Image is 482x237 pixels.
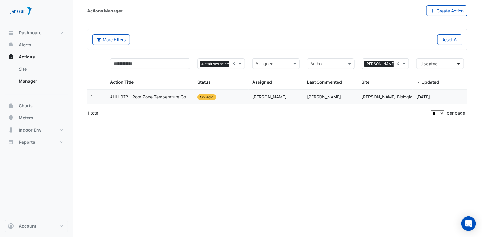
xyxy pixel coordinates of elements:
button: Reports [5,136,68,148]
span: Meters [19,115,33,121]
button: Meters [5,112,68,124]
button: Dashboard [5,27,68,39]
span: Clear [232,60,237,67]
app-icon: Meters [8,115,14,121]
span: Dashboard [19,30,42,36]
button: More Filters [92,34,130,45]
span: Last Commented [307,79,342,85]
a: Site [14,63,68,75]
span: [PERSON_NAME] Biologics [362,94,415,99]
span: Indoor Env [19,127,41,133]
button: Create Action [426,5,468,16]
span: Updated [421,79,439,85]
span: Assigned [252,79,272,85]
img: Company Logo [7,5,35,17]
app-icon: Charts [8,103,14,109]
app-icon: Reports [8,139,14,145]
button: Reset All [437,34,462,45]
div: 1 total [87,105,430,121]
span: Alerts [19,42,31,48]
button: Updated [416,58,464,69]
span: On Hold [197,94,216,100]
span: 2024-12-03T11:54:20.966 [416,94,430,99]
app-icon: Indoor Env [8,127,14,133]
span: [PERSON_NAME] [252,94,286,99]
span: Clear [396,60,401,67]
span: 4 statuses selected [200,61,236,67]
button: Charts [5,100,68,112]
button: Alerts [5,39,68,51]
button: Indoor Env [5,124,68,136]
app-icon: Actions [8,54,14,60]
span: [PERSON_NAME] [307,94,341,99]
button: Actions [5,51,68,63]
span: Updated [420,61,438,66]
app-icon: Alerts [8,42,14,48]
a: Manager [14,75,68,87]
app-icon: Dashboard [8,30,14,36]
div: Actions Manager [87,8,123,14]
span: Reports [19,139,35,145]
span: Action Title [110,79,134,85]
span: AHU-072 - Poor Zone Temperature Control [110,94,190,101]
span: [PERSON_NAME] Biologics [364,61,413,67]
button: Account [5,220,68,232]
span: per page [447,110,465,115]
span: Site [362,79,370,85]
span: 1 [91,94,93,99]
span: Status [197,79,211,85]
div: Open Intercom Messenger [461,216,476,231]
div: Actions [5,63,68,90]
span: Account [19,223,36,229]
span: Actions [19,54,35,60]
span: Charts [19,103,33,109]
